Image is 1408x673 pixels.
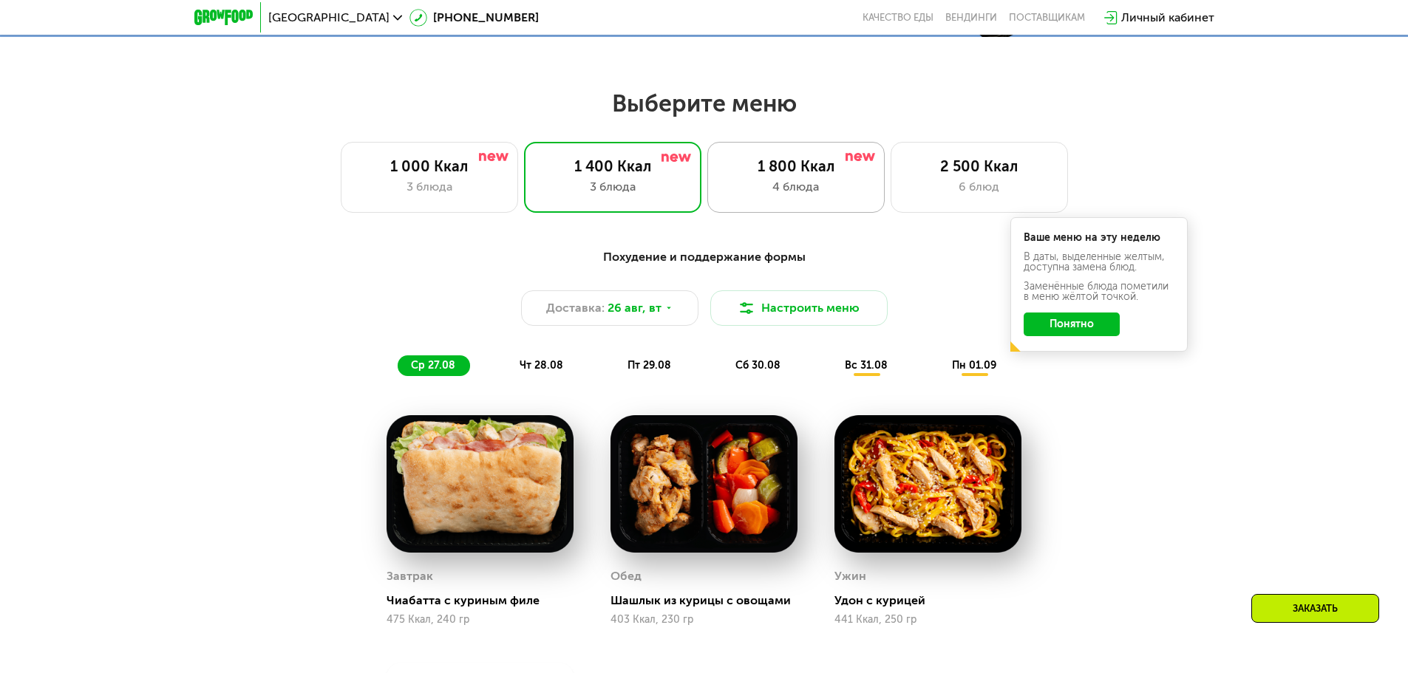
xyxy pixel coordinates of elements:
[611,593,809,608] div: Шашлык из курицы с овощами
[834,614,1021,626] div: 441 Ккал, 250 гр
[1024,312,1120,336] button: Понятно
[1121,9,1214,27] div: Личный кабинет
[356,157,503,175] div: 1 000 Ккал
[540,178,686,196] div: 3 блюда
[611,614,797,626] div: 403 Ккал, 230 гр
[47,89,1361,118] h2: Выберите меню
[906,157,1052,175] div: 2 500 Ккал
[1024,233,1174,243] div: Ваше меню на эту неделю
[723,178,869,196] div: 4 блюда
[387,593,585,608] div: Чиабатта с куриным филе
[723,157,869,175] div: 1 800 Ккал
[906,178,1052,196] div: 6 блюд
[409,9,539,27] a: [PHONE_NUMBER]
[1251,594,1379,623] div: Заказать
[411,359,455,372] span: ср 27.08
[611,565,642,587] div: Обед
[735,359,780,372] span: сб 30.08
[356,178,503,196] div: 3 блюда
[387,614,574,626] div: 475 Ккал, 240 гр
[945,12,997,24] a: Вендинги
[387,565,433,587] div: Завтрак
[267,248,1142,267] div: Похудение и поддержание формы
[1024,252,1174,273] div: В даты, выделенные желтым, доступна замена блюд.
[1024,281,1174,302] div: Заменённые блюда пометили в меню жёлтой точкой.
[834,565,866,587] div: Ужин
[546,299,605,317] span: Доставка:
[608,299,662,317] span: 26 авг, вт
[834,593,1033,608] div: Удон с курицей
[1009,12,1085,24] div: поставщикам
[268,12,390,24] span: [GEOGRAPHIC_DATA]
[628,359,671,372] span: пт 29.08
[540,157,686,175] div: 1 400 Ккал
[710,290,888,326] button: Настроить меню
[520,359,563,372] span: чт 28.08
[952,359,996,372] span: пн 01.09
[863,12,933,24] a: Качество еды
[845,359,888,372] span: вс 31.08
